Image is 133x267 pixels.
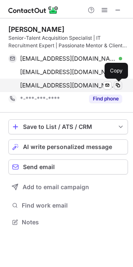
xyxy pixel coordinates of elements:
[8,25,64,33] div: [PERSON_NAME]
[22,218,125,226] span: Notes
[22,202,125,209] span: Find work email
[89,95,122,103] button: Reveal Button
[20,82,116,89] span: [EMAIL_ADDRESS][DOMAIN_NAME]
[8,180,128,195] button: Add to email campaign
[8,34,128,49] div: Senior-Talent Acquisition Specialist | IT Recruitment Expert | Passionate Mentor & Client Engagem...
[23,184,89,190] span: Add to email campaign
[8,159,128,175] button: Send email
[20,68,116,76] span: [EMAIL_ADDRESS][DOMAIN_NAME]
[8,200,128,211] button: Find work email
[20,55,116,62] span: [EMAIL_ADDRESS][DOMAIN_NAME]
[8,216,128,228] button: Notes
[8,139,128,154] button: AI write personalized message
[23,123,113,130] div: Save to List / ATS / CRM
[8,5,59,15] img: ContactOut v5.3.10
[23,164,55,170] span: Send email
[23,144,112,150] span: AI write personalized message
[8,119,128,134] button: save-profile-one-click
